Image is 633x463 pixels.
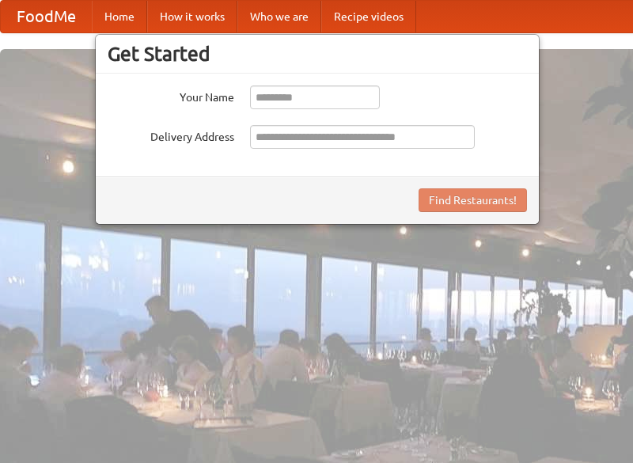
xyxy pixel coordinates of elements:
a: How it works [147,1,237,32]
a: FoodMe [1,1,92,32]
label: Delivery Address [108,125,234,145]
h3: Get Started [108,42,527,66]
button: Find Restaurants! [419,188,527,212]
a: Who we are [237,1,321,32]
a: Recipe videos [321,1,416,32]
a: Home [92,1,147,32]
label: Your Name [108,85,234,105]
